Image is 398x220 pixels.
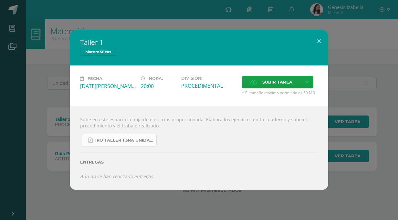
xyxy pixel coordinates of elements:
span: Matemáticas [80,48,116,56]
a: 1ro taller 1 3ra unidad.pdf [82,134,157,146]
span: Hora: [149,76,163,81]
div: [DATE][PERSON_NAME] [80,83,136,90]
span: 1ro taller 1 3ra unidad.pdf [95,138,153,143]
button: Close (Esc) [310,30,328,52]
div: 20:00 [141,83,176,90]
h2: Taller 1 [80,38,318,47]
span: Fecha: [88,76,103,81]
label: Entregas [80,160,318,165]
span: Subir tarea [262,76,292,88]
div: Sube en este espacio la hoja de ejercicios proporcionada. Elabora los ejercicios en tu cuaderno y... [70,106,328,190]
i: Aún no se han realizado entregas [80,173,153,179]
label: División: [181,76,237,81]
span: * El tamaño máximo permitido es 50 MB [242,90,318,95]
div: PROCEDIMENTAL [181,82,237,89]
